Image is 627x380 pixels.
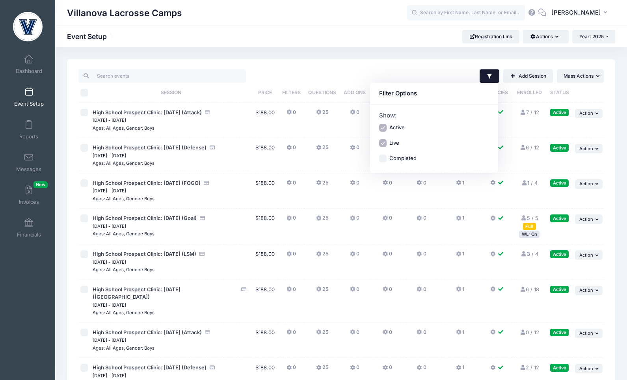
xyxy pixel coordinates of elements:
[205,330,211,335] i: Accepting Credit Card Payments
[579,252,593,258] span: Action
[383,286,392,297] button: 0
[389,124,405,132] label: Active
[519,286,539,292] a: 6 / 18
[547,83,572,103] th: Status
[209,145,216,150] i: Accepting Credit Card Payments
[350,214,359,226] button: 0
[316,286,328,297] button: 25
[575,364,603,373] button: Action
[93,310,154,315] small: Ages: All Ages, Gender: Boys
[344,89,366,95] span: Add Ons
[251,209,278,244] td: $188.00
[199,251,205,257] i: Accepting Credit Card Payments
[550,329,569,336] div: Active
[503,69,553,83] a: Add Session
[417,214,426,226] button: 0
[340,83,369,103] th: Add Ons
[519,364,539,371] a: 2 / 12
[205,110,211,115] i: Accepting Credit Card Payments
[308,89,336,95] span: Questions
[417,364,426,375] button: 0
[575,179,603,189] button: Action
[241,287,247,292] i: Accepting Credit Card Payments
[93,286,180,300] span: High School Prospect Clinic: [DATE] ([GEOGRAPHIC_DATA])
[14,101,44,107] span: Event Setup
[67,4,182,22] h1: Villanova Lacrosse Camps
[93,153,126,158] small: [DATE] - [DATE]
[251,244,278,280] td: $188.00
[93,364,207,371] span: High School Prospect Clinic: [DATE] (Defense)
[93,267,154,272] small: Ages: All Ages, Gender: Boys
[287,250,296,262] button: 0
[579,287,593,293] span: Action
[579,181,593,186] span: Action
[16,68,42,75] span: Dashboard
[550,109,569,116] div: Active
[316,109,328,120] button: 25
[575,214,603,224] button: Action
[350,144,359,155] button: 0
[251,138,278,173] td: $188.00
[93,251,196,257] span: High School Prospect Clinic: [DATE] (LSM)
[519,144,539,151] a: 6 / 12
[10,149,48,176] a: Messages
[456,364,464,375] button: 1
[19,199,39,205] span: Invoices
[523,30,568,43] button: Actions
[456,214,464,226] button: 1
[251,83,278,103] th: Price
[19,133,38,140] span: Reports
[287,329,296,340] button: 0
[287,179,296,191] button: 0
[93,180,201,186] span: High School Prospect Clinic: [DATE] (FOGO)
[575,250,603,260] button: Action
[512,83,547,103] th: Enrolled
[93,160,154,166] small: Ages: All Ages, Gender: Boys
[383,179,392,191] button: 0
[379,111,397,120] label: Show:
[579,330,593,336] span: Action
[93,188,126,194] small: [DATE] - [DATE]
[456,286,464,297] button: 1
[67,32,113,41] h1: Event Setup
[579,110,593,116] span: Action
[93,125,154,131] small: Ages: All Ages, Gender: Boys
[93,337,126,343] small: [DATE] - [DATE]
[519,329,539,335] a: 0 / 12
[579,146,593,151] span: Action
[93,373,126,378] small: [DATE] - [DATE]
[93,302,126,308] small: [DATE] - [DATE]
[521,180,538,186] a: 1 / 4
[550,286,569,293] div: Active
[17,231,41,238] span: Financials
[13,12,43,41] img: Villanova Lacrosse Camps
[575,286,603,295] button: Action
[383,329,392,340] button: 0
[521,215,538,229] a: 5 / 5 Full
[456,250,464,262] button: 1
[287,214,296,226] button: 0
[316,329,328,340] button: 25
[93,329,202,335] span: High School Prospect Clinic: [DATE] (Attack)
[251,103,278,138] td: $188.00
[287,109,296,120] button: 0
[575,329,603,338] button: Action
[575,144,603,153] button: Action
[16,166,41,173] span: Messages
[93,196,154,201] small: Ages: All Ages, Gender: Boys
[417,250,426,262] button: 0
[575,109,603,118] button: Action
[383,250,392,262] button: 0
[521,251,538,257] a: 3 / 4
[10,116,48,143] a: Reports
[316,214,328,226] button: 25
[383,214,392,226] button: 0
[33,181,48,188] span: New
[316,250,328,262] button: 25
[10,181,48,209] a: InvoicesNew
[350,250,359,262] button: 0
[287,286,296,297] button: 0
[91,83,251,103] th: Session
[369,83,406,103] th: Discounts
[550,364,569,371] div: Active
